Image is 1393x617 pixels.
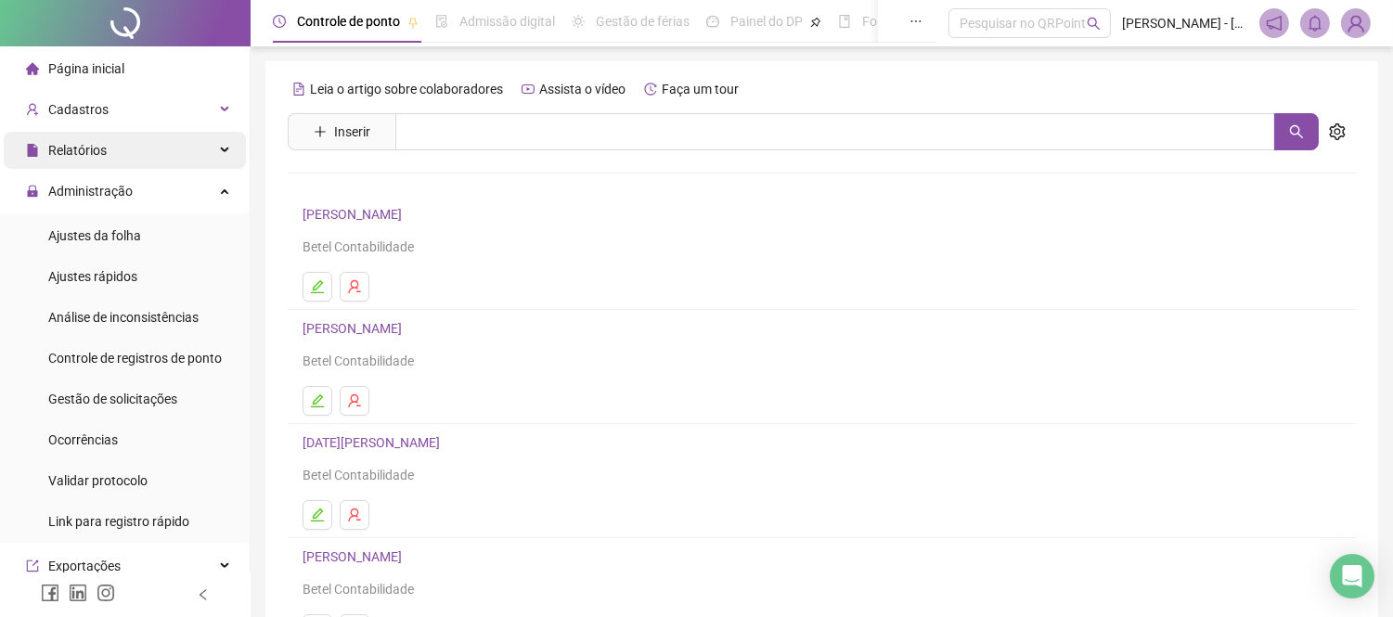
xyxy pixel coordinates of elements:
span: lock [26,185,39,198]
span: linkedin [69,584,87,602]
span: history [644,83,657,96]
a: [PERSON_NAME] [303,207,407,222]
div: Betel Contabilidade [303,579,1341,599]
span: Link para registro rápido [48,514,189,529]
span: Ajustes da folha [48,228,141,243]
span: book [838,15,851,28]
span: Controle de ponto [297,14,400,29]
span: bell [1307,15,1323,32]
span: edit [310,393,325,408]
span: Ocorrências [48,432,118,447]
img: 92484 [1342,9,1370,37]
span: user-delete [347,393,362,408]
button: Inserir [299,117,385,147]
span: Análise de inconsistências [48,310,199,325]
span: Folha de pagamento [862,14,981,29]
span: [PERSON_NAME] - [PERSON_NAME] [1122,13,1248,33]
span: plus [314,125,327,138]
span: Assista o vídeo [539,82,626,96]
span: user-add [26,103,39,116]
span: Página inicial [48,61,124,76]
span: Admissão digital [459,14,555,29]
div: Betel Contabilidade [303,351,1341,371]
span: search [1289,124,1304,139]
span: pushpin [407,17,419,28]
span: sun [572,15,585,28]
span: ellipsis [909,15,922,28]
span: Validar protocolo [48,473,148,488]
span: Ajustes rápidos [48,269,137,284]
span: pushpin [810,17,821,28]
span: Faça um tour [662,82,739,96]
a: [PERSON_NAME] [303,321,407,336]
span: setting [1329,123,1346,140]
span: Administração [48,184,133,199]
span: Exportações [48,559,121,573]
span: left [197,588,210,601]
div: Betel Contabilidade [303,465,1341,485]
div: Open Intercom Messenger [1330,554,1374,598]
span: user-delete [347,508,362,522]
span: export [26,559,39,572]
span: Gestão de solicitações [48,392,177,406]
span: youtube [522,83,535,96]
a: [DATE][PERSON_NAME] [303,435,445,450]
a: [PERSON_NAME] [303,549,407,564]
span: Cadastros [48,102,109,117]
span: file [26,144,39,157]
span: Controle de registros de ponto [48,351,222,366]
span: Relatórios [48,143,107,158]
span: edit [310,279,325,294]
span: file-done [435,15,448,28]
span: Leia o artigo sobre colaboradores [310,82,503,96]
span: file-text [292,83,305,96]
span: dashboard [706,15,719,28]
div: Betel Contabilidade [303,237,1341,257]
span: search [1087,17,1101,31]
span: Inserir [334,122,370,142]
span: Gestão de férias [596,14,690,29]
span: notification [1266,15,1283,32]
span: Painel do DP [730,14,803,29]
span: home [26,62,39,75]
span: instagram [97,584,115,602]
span: edit [310,508,325,522]
span: user-delete [347,279,362,294]
span: clock-circle [273,15,286,28]
span: facebook [41,584,59,602]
